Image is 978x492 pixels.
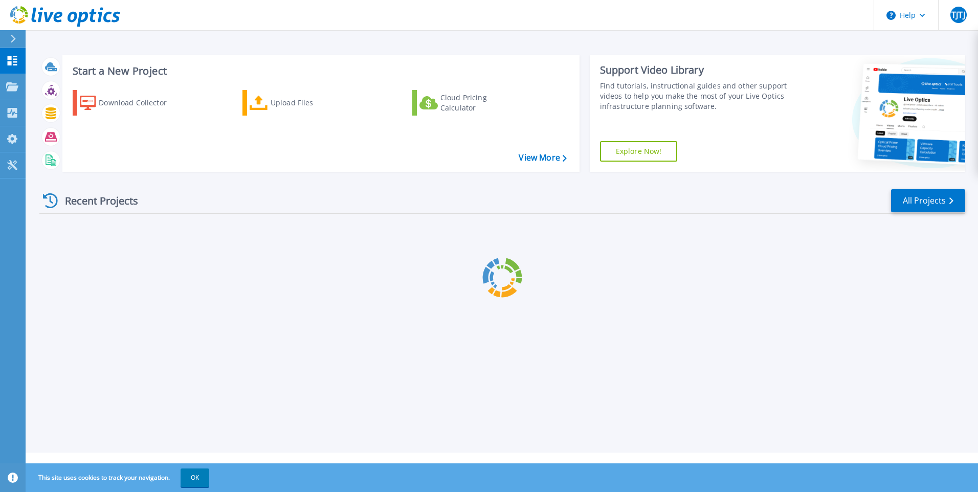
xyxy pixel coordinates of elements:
[271,93,352,113] div: Upload Files
[73,65,566,77] h3: Start a New Project
[519,153,566,163] a: View More
[242,90,357,116] a: Upload Files
[600,141,678,162] a: Explore Now!
[600,81,791,111] div: Find tutorials, instructional guides and other support videos to help you make the most of your L...
[73,90,187,116] a: Download Collector
[39,188,152,213] div: Recent Projects
[951,11,965,19] span: TJTJ
[412,90,526,116] a: Cloud Pricing Calculator
[28,468,209,487] span: This site uses cookies to track your navigation.
[891,189,965,212] a: All Projects
[600,63,791,77] div: Support Video Library
[99,93,181,113] div: Download Collector
[440,93,522,113] div: Cloud Pricing Calculator
[181,468,209,487] button: OK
